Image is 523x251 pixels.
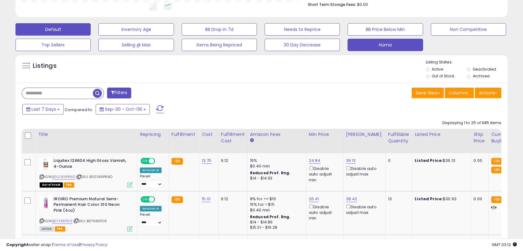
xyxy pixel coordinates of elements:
span: All listings currently available for purchase on Amazon [40,226,54,232]
div: $15.01 - $16.28 [250,225,301,230]
b: Listed Price: [415,196,443,202]
button: Save View [412,88,444,98]
a: 13.75 [202,158,211,164]
div: $14 - $14.86 [250,220,301,225]
button: Actions [475,88,501,98]
b: Liquitex 126604 High Gloss Varnish, 4-Ounce [54,158,129,171]
div: Title [38,131,135,138]
span: ON [141,197,149,202]
strong: Copyright [6,242,29,248]
label: Out of Stock [432,73,454,79]
div: Cost [202,131,216,138]
label: Deactivated [473,67,496,72]
div: Disable auto adjust max [346,165,381,177]
span: | SKU: B000KNPKNO [76,174,112,179]
a: B000KNPKNO [52,174,75,180]
a: 26.41 [309,196,319,202]
div: 15% for > $15 [250,202,301,207]
span: Columns [449,90,468,96]
span: FBA [55,226,65,232]
button: Last 7 Days [22,104,64,115]
div: Preset: [140,174,164,188]
button: Top Sellers [15,39,91,51]
div: 15% [250,158,301,163]
button: Inventory Age [98,23,174,36]
span: | SKU: B07K45PS19 [73,219,107,223]
label: Archived [473,73,490,79]
small: FBA [491,167,503,173]
div: $0.40 min [250,207,301,213]
div: Amazon Fees [250,131,304,138]
div: Disable auto adjust max [346,203,381,215]
button: Selling @ Max [98,39,174,51]
small: Amazon Fees. [250,138,254,143]
b: Short Term Storage Fees: [308,2,356,7]
a: B07K45PS19 [52,219,72,224]
a: Terms of Use [53,242,79,248]
button: Items Being Repriced [182,39,257,51]
button: Hüma [348,39,423,51]
button: Columns [445,88,474,98]
div: Ship Price [473,131,486,144]
div: Min Price [309,131,341,138]
div: $36.13 [415,158,466,163]
button: BB Price Below Min [348,23,423,36]
div: 13 [388,196,407,202]
div: 8% for <= $15 [250,196,301,202]
div: 0 [388,158,407,163]
img: 31zfhDXqAhL._SL40_.jpg [40,158,52,170]
span: OFF [154,197,164,202]
div: Fulfillment Cost [221,131,245,144]
button: 30 Day Decrease [265,39,340,51]
p: Listing States: [426,59,508,65]
button: BB Drop in 7d [182,23,257,36]
span: Last 7 Days [32,106,56,112]
div: Amazon AI [140,206,162,211]
span: $0.00 [357,2,368,7]
div: Amazon AI [140,167,162,173]
div: $0.40 min [250,163,301,169]
div: 6.12 [221,158,243,163]
div: ASIN: [40,196,132,231]
div: Displaying 1 to 25 of 685 items [442,120,501,126]
span: Compared to: [65,107,93,113]
div: [PERSON_NAME] [346,131,383,138]
div: Disable auto adjust min [309,165,339,183]
span: FBA [64,182,74,188]
a: 38.42 [346,196,357,202]
b: Listed Price: [415,158,443,163]
div: $30.93 [415,196,466,202]
span: Sep-30 - Oct-06 [105,106,142,112]
div: 0.00 [473,196,484,202]
a: 24.84 [309,158,321,164]
button: Needs to Reprice [265,23,340,36]
button: Non Competitive [431,23,506,36]
span: ON [141,158,149,164]
div: Disable auto adjust min [309,203,339,221]
small: FBA [491,196,503,203]
div: Listed Price [415,131,468,138]
b: Reduced Prof. Rng. [250,170,291,175]
button: Default [15,23,91,36]
small: FBA [491,158,503,165]
div: Fulfillment [171,131,197,138]
span: OFF [154,158,164,164]
b: IROIRO Premium Natural Semi-Permanent Hair Color 310 Neon Pink (4oz) [54,196,129,215]
button: Filters [107,88,131,98]
label: Active [432,67,443,72]
a: 15.01 [202,196,210,202]
h5: Listings [33,62,57,70]
div: seller snap | | [6,242,107,248]
div: $14 - $14.93 [250,176,301,181]
a: Privacy Policy [80,242,107,248]
div: Current Buybox Price [491,131,523,144]
div: 6.12 [221,196,243,202]
div: 0.00 [473,158,484,163]
div: Preset: [140,213,164,227]
span: All listings that are currently out of stock and unavailable for purchase on Amazon [40,182,63,188]
small: FBA [171,196,183,203]
b: Reduced Prof. Rng. [250,214,291,219]
span: 2025-10-14 03:12 GMT [492,242,517,248]
img: 31cD0WEk3pL._SL40_.jpg [40,196,52,209]
div: Fulfillable Quantity [388,131,409,144]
